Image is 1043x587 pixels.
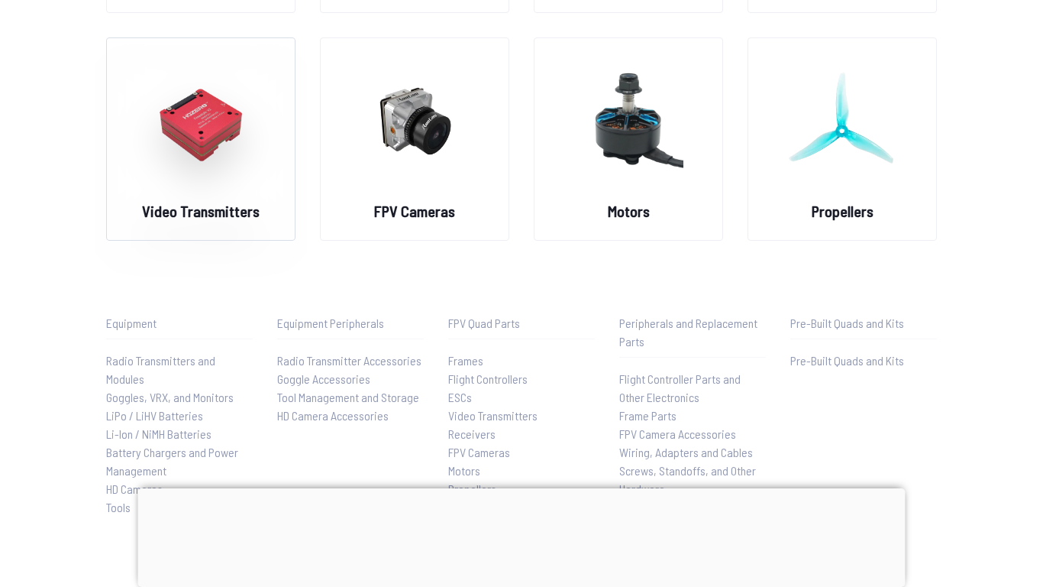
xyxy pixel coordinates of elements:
a: Wiring, Adapters and Cables [619,443,766,462]
a: Tool Management and Storage [277,388,424,407]
a: FPV Camera Accessories [619,425,766,443]
span: Flight Controller Parts and Other Electronics [619,371,741,404]
span: FPV Cameras [448,445,510,459]
a: Frames [448,352,595,370]
img: image of category [146,54,256,188]
span: Screws, Standoffs, and Other Hardware [619,463,756,496]
a: Radio Transmitter Accessories [277,352,424,370]
span: Tools [106,500,131,514]
a: Tools [106,498,253,517]
a: Video Transmitters [448,407,595,425]
a: image of categoryFPV Cameras [320,37,509,241]
span: Goggles, VRX, and Monitors [106,390,234,404]
span: Receivers [448,426,496,441]
span: Tool Management and Storage [277,390,419,404]
p: FPV Quad Parts [448,314,595,332]
a: ESCs [448,388,595,407]
a: Goggle Accessories [277,370,424,388]
img: image of category [787,54,897,188]
span: Frame Parts [619,408,676,423]
p: Equipment Peripherals [277,314,424,332]
a: HD Cameras [106,480,253,498]
a: Battery Chargers and Power Management [106,443,253,480]
h2: FPV Cameras [374,200,455,222]
a: image of categoryMotors [534,37,723,241]
span: Radio Transmitter Accessories [277,353,421,368]
span: Motors [448,463,480,478]
h2: Motors [608,200,650,222]
a: Radio Transmitters and Modules [106,352,253,388]
a: Receivers [448,425,595,443]
img: image of category [360,54,470,188]
h2: Propellers [812,200,873,222]
a: image of categoryPropellers [748,37,937,241]
a: Frame Parts [619,407,766,425]
span: Propellers [448,482,496,496]
a: Pre-Built Quads and Kits [790,352,937,370]
span: Wiring, Adapters and Cables [619,445,753,459]
a: LiPo / LiHV Batteries [106,407,253,425]
span: FPV Camera Accessories [619,426,736,441]
span: ESCs [448,390,472,404]
span: Goggle Accessories [277,371,370,386]
span: Battery Chargers and Power Management [106,445,238,478]
a: Goggles, VRX, and Monitors [106,388,253,407]
p: Equipment [106,314,253,332]
a: image of categoryVideo Transmitters [106,37,295,241]
a: FPV Cameras [448,443,595,462]
a: Propellers [448,480,595,498]
iframe: Advertisement [138,488,906,583]
h2: Video Transmitters [142,200,260,222]
span: Radio Transmitters and Modules [106,353,215,386]
span: Flight Controllers [448,371,528,386]
span: Video Transmitters [448,408,538,423]
span: Pre-Built Quads and Kits [790,353,904,368]
a: HD Camera Accessories [277,407,424,425]
a: Screws, Standoffs, and Other Hardware [619,462,766,498]
span: Frames [448,353,483,368]
span: LiPo / LiHV Batteries [106,408,203,423]
img: image of category [573,54,683,188]
p: Pre-Built Quads and Kits [790,314,937,332]
span: HD Camera Accessories [277,408,389,423]
a: Motors [448,462,595,480]
a: Flight Controller Parts and Other Electronics [619,370,766,407]
a: Flight Controllers [448,370,595,388]
span: HD Cameras [106,482,163,496]
p: Peripherals and Replacement Parts [619,314,766,351]
span: Li-Ion / NiMH Batteries [106,426,212,441]
a: Li-Ion / NiMH Batteries [106,425,253,443]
